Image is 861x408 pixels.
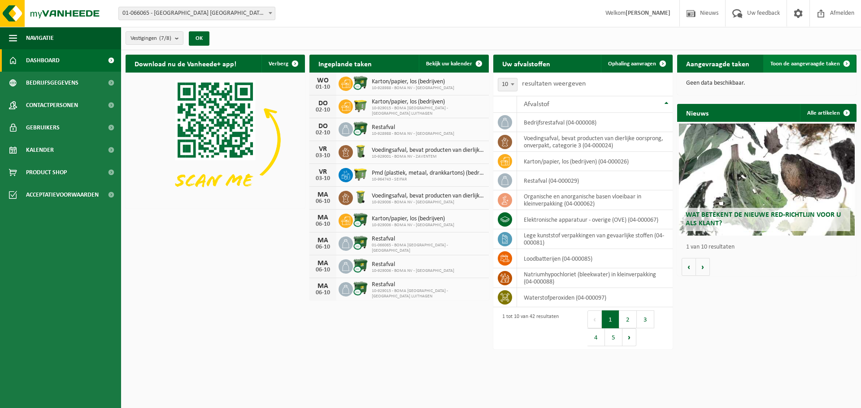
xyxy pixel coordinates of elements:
[372,170,484,177] span: Pmd (plastiek, metaal, drankkartons) (bedrijven)
[493,55,559,72] h2: Uw afvalstoffen
[26,184,99,206] span: Acceptatievoorwaarden
[498,309,559,347] div: 1 tot 10 van 42 resultaten
[314,237,332,244] div: MA
[314,100,332,107] div: DO
[372,106,484,116] span: 10-929015 - BOMA [GEOGRAPHIC_DATA] - [GEOGRAPHIC_DATA] LUITHAGEN
[605,328,622,346] button: 5
[686,80,848,86] p: Geen data beschikbaar.
[800,104,856,122] a: Alle artikelen
[314,130,332,136] div: 02-10
[517,171,673,190] td: restafval (04-000029)
[372,236,484,243] span: Restafval
[353,75,368,90] img: WB-1100-CU
[118,7,275,20] span: 01-066065 - BOMA NV - ANTWERPEN NOORDERLAAN - ANTWERPEN
[587,328,605,346] button: 4
[522,80,586,87] label: resultaten weergeven
[26,94,78,116] span: Contactpersonen
[679,124,855,236] a: Wat betekent de nieuwe RED-richtlijn voor u als klant?
[517,113,673,132] td: bedrijfsrestafval (04-000008)
[261,55,304,73] button: Verberg
[314,198,332,205] div: 06-10
[189,31,209,46] button: OK
[26,49,60,72] span: Dashboard
[353,235,368,250] img: WB-1100-CU
[130,32,171,45] span: Vestigingen
[126,55,245,72] h2: Download nu de Vanheede+ app!
[372,243,484,253] span: 01-066065 - BOMA [GEOGRAPHIC_DATA] - [GEOGRAPHIC_DATA]
[372,78,454,86] span: Karton/papier, los (bedrijven)
[159,35,171,41] count: (7/8)
[517,210,673,229] td: elektronische apparatuur - overige (OVE) (04-000067)
[269,61,288,67] span: Verberg
[682,258,696,276] button: Vorige
[686,244,852,250] p: 1 van 10 resultaten
[119,7,275,20] span: 01-066065 - BOMA NV - ANTWERPEN NOORDERLAAN - ANTWERPEN
[372,131,454,137] span: 10-928988 - BOMA NV - [GEOGRAPHIC_DATA]
[353,98,368,113] img: WB-1100-HPE-GN-50
[587,310,602,328] button: Previous
[372,261,454,268] span: Restafval
[372,124,454,131] span: Restafval
[314,84,332,90] div: 01-10
[126,73,305,207] img: Download de VHEPlus App
[314,221,332,228] div: 06-10
[353,212,368,228] img: WB-1100-CU
[314,153,332,159] div: 03-10
[372,154,484,159] span: 10-929001 - BOMA NV - ZAVENTEM
[601,55,672,73] a: Ophaling aanvragen
[314,260,332,267] div: MA
[314,283,332,290] div: MA
[372,147,484,154] span: Voedingsafval, bevat producten van dierlijke oorsprong, onverpakt, categorie 3
[126,31,183,45] button: Vestigingen(7/8)
[419,55,488,73] a: Bekijk uw kalender
[314,290,332,296] div: 06-10
[309,55,381,72] h2: Ingeplande taken
[696,258,710,276] button: Volgende
[353,144,368,159] img: WB-0140-HPE-GN-50
[498,78,517,91] span: 10
[372,200,484,205] span: 10-929006 - BOMA NV - [GEOGRAPHIC_DATA]
[372,99,484,106] span: Karton/papier, los (bedrijven)
[353,281,368,296] img: WB-1100-CU
[517,190,673,210] td: organische en anorganische basen vloeibaar in kleinverpakking (04-000062)
[637,310,654,328] button: 3
[26,116,60,139] span: Gebruikers
[26,161,67,184] span: Product Shop
[517,229,673,249] td: lege kunststof verpakkingen van gevaarlijke stoffen (04-000081)
[686,211,841,227] span: Wat betekent de nieuwe RED-richtlijn voor u als klant?
[524,101,549,108] span: Afvalstof
[372,268,454,274] span: 10-929006 - BOMA NV - [GEOGRAPHIC_DATA]
[372,177,484,182] span: 10-964743 - SEIFAR
[353,258,368,273] img: WB-1100-CU
[372,288,484,299] span: 10-929015 - BOMA [GEOGRAPHIC_DATA] - [GEOGRAPHIC_DATA] LUITHAGEN
[426,61,472,67] span: Bekijk uw kalender
[353,189,368,205] img: WB-0140-HPE-GN-50
[314,176,332,182] div: 03-10
[314,146,332,153] div: VR
[314,267,332,273] div: 06-10
[622,328,636,346] button: Next
[314,214,332,221] div: MA
[26,139,54,161] span: Kalender
[314,244,332,250] div: 06-10
[517,268,673,288] td: natriumhypochloriet (bleekwater) in kleinverpakking (04-000088)
[26,27,54,49] span: Navigatie
[314,191,332,198] div: MA
[677,55,758,72] h2: Aangevraagde taken
[517,132,673,152] td: voedingsafval, bevat producten van dierlijke oorsprong, onverpakt, categorie 3 (04-000024)
[314,168,332,176] div: VR
[517,288,673,307] td: Waterstofperoxiden (04-000097)
[763,55,856,73] a: Toon de aangevraagde taken
[602,310,619,328] button: 1
[372,215,454,223] span: Karton/papier, los (bedrijven)
[372,86,454,91] span: 10-928988 - BOMA NV - [GEOGRAPHIC_DATA]
[517,152,673,171] td: karton/papier, los (bedrijven) (04-000026)
[314,77,332,84] div: WO
[353,167,368,182] img: WB-1100-HPE-GN-50
[517,249,673,268] td: loodbatterijen (04-000085)
[619,310,637,328] button: 2
[314,123,332,130] div: DO
[353,121,368,136] img: WB-1100-CU
[372,193,484,200] span: Voedingsafval, bevat producten van dierlijke oorsprong, onverpakt, categorie 3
